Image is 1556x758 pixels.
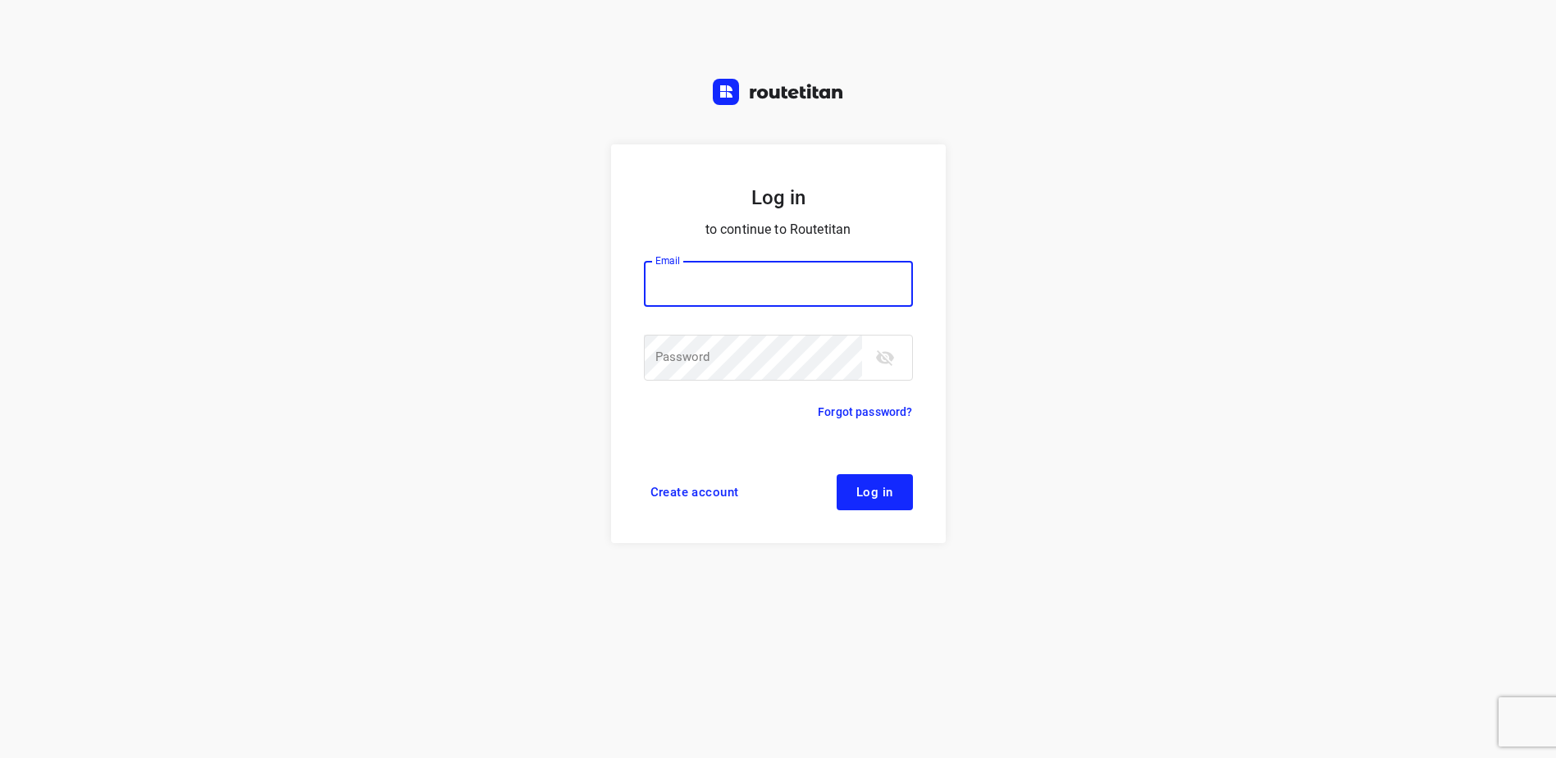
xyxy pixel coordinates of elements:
[713,79,844,105] img: Routetitan
[869,341,901,374] button: toggle password visibility
[644,218,913,241] p: to continue to Routetitan
[837,474,913,510] button: Log in
[644,184,913,212] h5: Log in
[818,402,912,422] a: Forgot password?
[644,474,746,510] a: Create account
[650,486,739,499] span: Create account
[856,486,893,499] span: Log in
[713,79,844,109] a: Routetitan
